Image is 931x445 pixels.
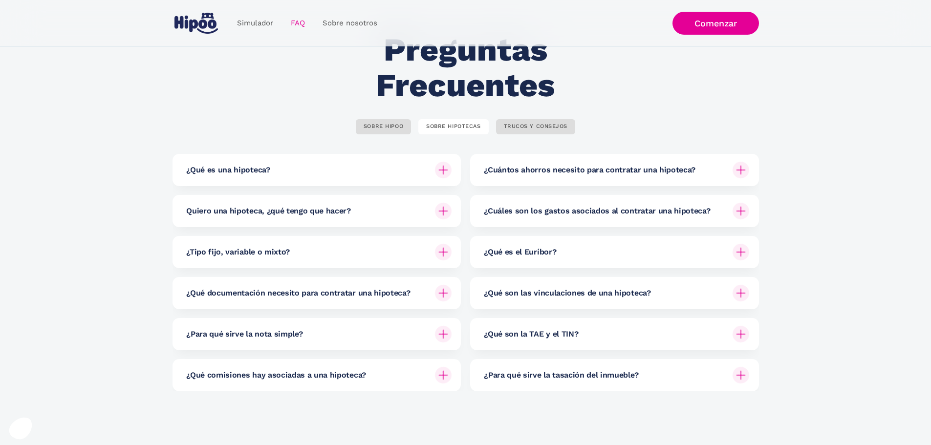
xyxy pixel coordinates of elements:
div: SOBRE HIPOO [364,123,403,130]
h6: ¿Qué son la TAE y el TIN? [484,329,578,339]
a: Comenzar [672,12,759,35]
h6: ¿Qué documentación necesito para contratar una hipoteca? [186,288,410,298]
h6: Quiero una hipoteca, ¿qué tengo que hacer? [186,206,351,216]
h6: ¿Qué es el Euríbor? [484,247,556,257]
h6: ¿Para qué sirve la tasación del inmueble? [484,370,638,381]
h6: ¿Para qué sirve la nota simple? [186,329,303,339]
h6: ¿Qué son las vinculaciones de una hipoteca? [484,288,650,298]
a: Sobre nosotros [314,14,386,33]
a: home [173,9,220,38]
div: SOBRE HIPOTECAS [426,123,480,130]
h6: ¿Qué es una hipoteca? [186,165,270,175]
h6: ¿Cuántos ahorros necesito para contratar una hipoteca? [484,165,695,175]
a: FAQ [282,14,314,33]
div: TRUCOS Y CONSEJOS [504,123,568,130]
h2: Preguntas Frecuentes [321,32,610,103]
h6: ¿Tipo fijo, variable o mixto? [186,247,290,257]
a: Simulador [228,14,282,33]
h6: ¿Cuáles son los gastos asociados al contratar una hipoteca? [484,206,710,216]
h6: ¿Qué comisiones hay asociadas a una hipoteca? [186,370,366,381]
